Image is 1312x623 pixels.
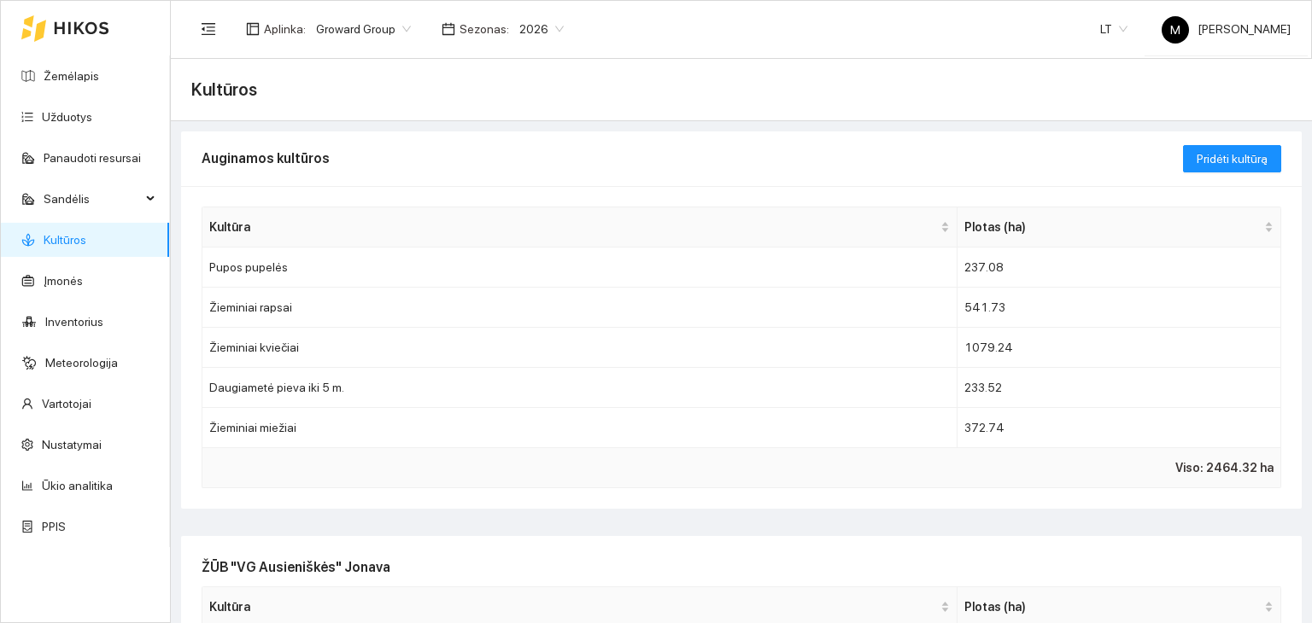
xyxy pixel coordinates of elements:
td: 233.52 [958,368,1281,408]
span: Sandėlis [44,182,141,216]
button: menu-fold [191,12,225,46]
span: layout [246,22,260,36]
td: 237.08 [958,247,1281,288]
th: this column's title is Plotas (ha),this column is sortable [958,207,1281,247]
span: 2026 [519,16,564,42]
span: Groward Group [316,16,411,42]
span: Kultūros [191,76,257,103]
button: Pridėti kultūrą [1183,145,1281,172]
span: Viso: 2464.32 ha [1175,458,1274,477]
a: Nustatymai [42,438,102,451]
span: LT [1100,16,1127,42]
span: M [1170,16,1180,44]
span: Pridėti kultūrą [1197,149,1268,168]
span: [PERSON_NAME] [1162,22,1291,36]
a: Žemėlapis [44,69,99,83]
span: Kultūra [209,597,937,616]
a: Kultūros [44,233,86,247]
td: 372.74 [958,408,1281,448]
td: Žieminiai kviečiai [202,328,958,368]
span: Aplinka : [264,20,306,38]
a: Įmonės [44,274,83,288]
span: menu-fold [201,21,216,37]
a: Vartotojai [42,397,91,410]
td: 1079.24 [958,328,1281,368]
span: Kultūra [209,218,937,236]
td: Žieminiai rapsai [202,288,958,328]
a: Inventorius [45,315,103,329]
span: Plotas (ha) [964,218,1261,236]
td: Daugiametė pieva iki 5 m. [202,368,958,408]
span: Plotas (ha) [964,597,1261,616]
a: Meteorologija [45,356,118,370]
a: Užduotys [42,110,92,124]
a: Ūkio analitika [42,479,113,492]
span: calendar [442,22,455,36]
h2: ŽŪB "VG Ausieniškės" Jonava [202,556,1281,578]
a: Panaudoti resursai [44,151,141,165]
div: Auginamos kultūros [202,134,1183,183]
th: this column's title is Kultūra,this column is sortable [202,207,958,247]
a: PPIS [42,520,66,533]
span: Sezonas : [460,20,509,38]
td: Žieminiai miežiai [202,408,958,448]
td: 541.73 [958,288,1281,328]
td: Pupos pupelės [202,247,958,288]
